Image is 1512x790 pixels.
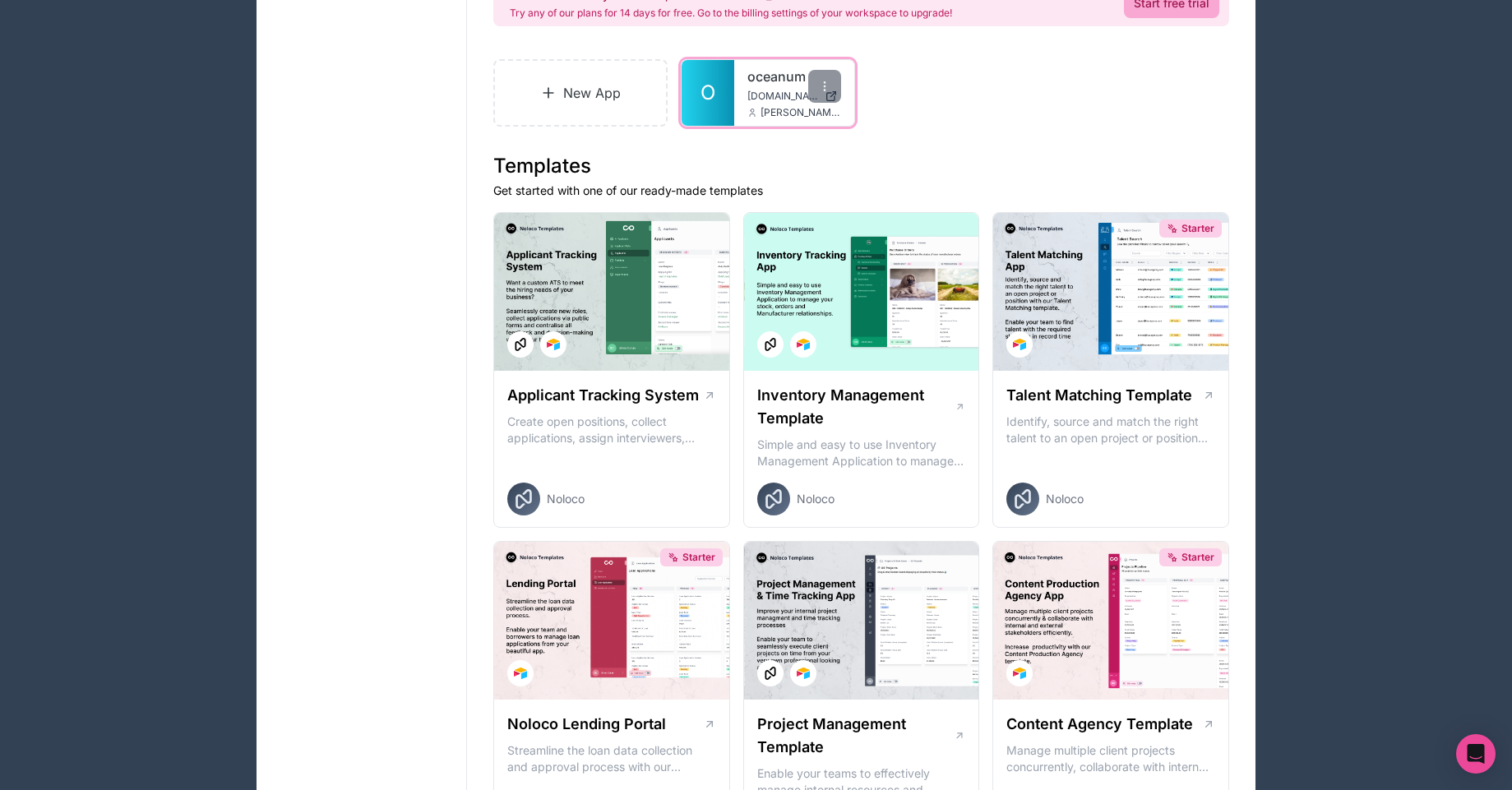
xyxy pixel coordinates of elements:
[1181,551,1214,564] span: Starter
[761,106,841,119] span: [PERSON_NAME][EMAIL_ADDRESS][DOMAIN_NAME]
[682,60,734,126] a: O
[493,153,1229,179] h1: Templates
[507,384,699,407] h1: Applicant Tracking System
[1006,384,1192,407] h1: Talent Matching Template
[493,182,1229,199] p: Get started with one of our ready-made templates
[797,667,810,680] img: Airtable Logo
[1006,742,1215,775] p: Manage multiple client projects concurrently, collaborate with internal and external stakeholders...
[747,90,818,103] span: [DOMAIN_NAME]
[507,413,716,446] p: Create open positions, collect applications, assign interviewers, centralise candidate feedback a...
[1006,413,1215,446] p: Identify, source and match the right talent to an open project or position with our Talent Matchi...
[1181,222,1214,235] span: Starter
[1013,667,1026,680] img: Airtable Logo
[757,384,955,430] h1: Inventory Management Template
[493,59,668,127] a: New App
[547,491,585,507] span: Noloco
[701,80,715,106] span: O
[747,67,841,86] a: oceanum
[757,713,954,759] h1: Project Management Template
[747,90,841,103] a: [DOMAIN_NAME]
[1013,338,1026,351] img: Airtable Logo
[797,491,835,507] span: Noloco
[510,7,952,20] p: Try any of our plans for 14 days for free. Go to the billing settings of your workspace to upgrade!
[507,713,666,736] h1: Noloco Lending Portal
[757,437,966,469] p: Simple and easy to use Inventory Management Application to manage your stock, orders and Manufact...
[797,338,810,351] img: Airtable Logo
[1006,713,1193,736] h1: Content Agency Template
[514,667,527,680] img: Airtable Logo
[682,551,715,564] span: Starter
[1046,491,1084,507] span: Noloco
[1456,734,1496,774] div: Open Intercom Messenger
[507,742,716,775] p: Streamline the loan data collection and approval process with our Lending Portal template.
[547,338,560,351] img: Airtable Logo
